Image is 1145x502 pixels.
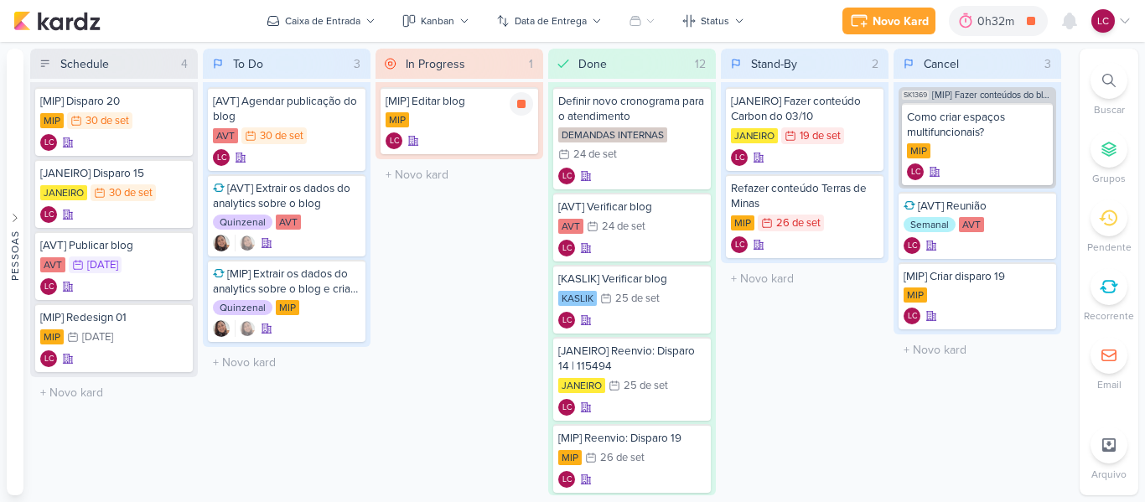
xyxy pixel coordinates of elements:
div: AVT [276,215,301,230]
p: LC [44,283,54,292]
div: KASLIK [558,291,597,306]
div: 24 de set [602,221,645,232]
div: Criador(a): Laís Costa [558,168,575,184]
p: LC [908,242,917,251]
p: LC [562,476,572,484]
p: LC [44,211,54,220]
input: + Novo kard [379,163,540,187]
div: MIP [731,215,754,230]
button: Pessoas [7,49,23,495]
p: Pendente [1087,240,1132,255]
div: Laís Costa [1091,9,1115,33]
div: Criador(a): Sharlene Khoury [213,320,230,337]
div: 3 [347,55,367,73]
input: + Novo kard [724,267,885,291]
div: [DATE] [82,332,113,343]
p: LC [562,404,572,412]
div: [MIP] Reenvio: Disparo 19 [558,431,706,446]
div: MIP [276,300,299,315]
p: LC [908,313,917,321]
div: Criador(a): Sharlene Khoury [213,235,230,251]
p: Arquivo [1091,467,1127,482]
div: [MIP] Disparo 20 [40,94,188,109]
div: MIP [40,329,64,344]
div: Laís Costa [731,236,748,253]
div: [AVT] Verificar blog [558,199,706,215]
div: [AVT] Publicar blog [40,238,188,253]
div: [AVT] Agendar publicação do blog [213,94,360,124]
div: 24 de set [573,149,617,160]
div: [MIP] Editar blog [386,94,533,109]
p: Buscar [1094,102,1125,117]
p: Recorrente [1084,308,1134,323]
div: 30 de set [85,116,129,127]
div: Laís Costa [904,237,920,254]
button: Novo Kard [842,8,935,34]
div: Criador(a): Laís Costa [40,350,57,367]
div: 25 de set [624,380,668,391]
p: LC [735,241,744,250]
div: Criador(a): Laís Costa [558,399,575,416]
div: AVT [213,128,238,143]
div: 26 de set [776,218,821,229]
div: DEMANDAS INTERNAS [558,127,667,142]
div: Laís Costa [40,134,57,151]
div: Quinzenal [213,215,272,230]
div: Laís Costa [558,312,575,329]
div: 1 [522,55,540,73]
div: [JANEIRO] Fazer conteúdo Carbon do 03/10 [731,94,878,124]
div: AVT [558,219,583,234]
div: Criador(a): Laís Costa [731,236,748,253]
input: + Novo kard [897,338,1058,362]
div: Criador(a): Laís Costa [558,312,575,329]
div: MIP [907,143,930,158]
img: Sharlene Khoury [213,235,230,251]
div: Criador(a): Laís Costa [904,237,920,254]
div: 3 [1038,55,1058,73]
div: 26 de set [600,453,645,463]
p: LC [562,173,572,181]
div: [MIP] Redesign 01 [40,310,188,325]
div: Laís Costa [558,240,575,256]
span: [MIP] Fazer conteúdos do blog de MIP (Setembro e Outubro) [932,91,1053,100]
div: Criador(a): Laís Costa [386,132,402,149]
p: LC [44,139,54,147]
div: Laís Costa [731,149,748,166]
div: 2 [865,55,885,73]
div: 4 [174,55,194,73]
div: Definir novo cronograma para o atendimento [558,94,706,124]
div: Criador(a): Laís Costa [731,149,748,166]
div: JANEIRO [40,185,87,200]
div: AVT [959,217,984,232]
div: Parar relógio [510,92,533,116]
div: MIP [558,450,582,465]
div: Quinzenal [213,300,272,315]
div: [AVT] Extrair os dados do analytics sobre o blog [213,181,360,211]
div: Semanal [904,217,956,232]
div: 30 de set [260,131,303,142]
div: Laís Costa [40,206,57,223]
div: Refazer conteúdo Terras de Minas [731,181,878,211]
div: Criador(a): Laís Costa [40,206,57,223]
div: 12 [688,55,712,73]
div: Laís Costa [40,278,57,295]
div: Laís Costa [558,399,575,416]
p: Email [1097,377,1122,392]
li: Ctrl + F [1080,62,1138,117]
span: SK1369 [902,91,929,100]
p: LC [1097,13,1109,28]
div: Laís Costa [386,132,402,149]
div: [JANEIRO] Disparo 15 [40,166,188,181]
div: Laís Costa [213,149,230,166]
div: AVT [40,257,65,272]
img: Sharlene Khoury [239,320,256,337]
div: Laís Costa [558,168,575,184]
p: LC [735,154,744,163]
div: Laís Costa [904,308,920,324]
img: Sharlene Khoury [213,320,230,337]
div: Criador(a): Laís Costa [904,308,920,324]
div: MIP [386,112,409,127]
div: [JANEIRO] Reenvio: Disparo 14 | 115494 [558,344,706,374]
div: Criador(a): Laís Costa [40,134,57,151]
div: Novo Kard [873,13,929,30]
